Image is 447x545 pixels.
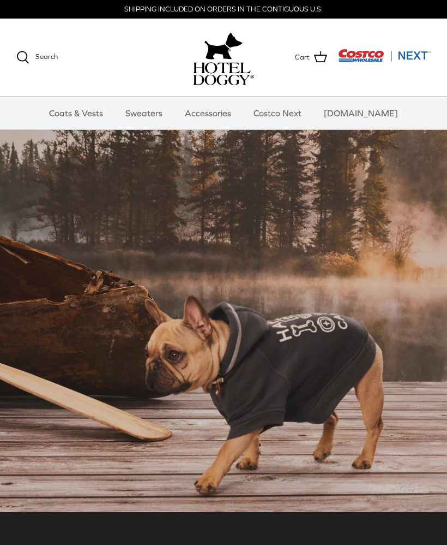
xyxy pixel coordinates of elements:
[338,49,431,62] img: Costco Next
[175,97,241,129] a: Accessories
[295,50,327,64] a: Cart
[314,97,408,129] a: [DOMAIN_NAME]
[39,97,113,129] a: Coats & Vests
[16,51,58,64] a: Search
[204,29,243,62] img: hoteldoggy.com
[193,29,254,85] a: hoteldoggy.com hoteldoggycom
[35,52,58,61] span: Search
[295,52,310,63] span: Cart
[338,56,431,64] a: Visit Costco Next
[116,97,172,129] a: Sweaters
[193,62,254,85] img: hoteldoggycom
[244,97,311,129] a: Costco Next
